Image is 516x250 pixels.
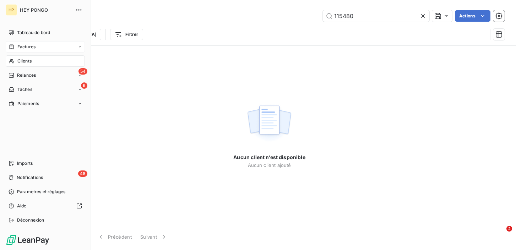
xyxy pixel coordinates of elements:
[17,100,39,107] span: Paiements
[233,154,305,161] span: Aucun client n’est disponible
[17,86,32,93] span: Tâches
[20,7,71,13] span: HEY PONGO
[93,229,136,244] button: Précédent
[323,10,429,22] input: Rechercher
[17,29,50,36] span: Tableau de bord
[17,58,32,64] span: Clients
[248,162,291,168] span: Aucun client ajouté
[492,226,509,243] iframe: Intercom live chat
[17,44,36,50] span: Factures
[246,102,292,146] img: empty state
[136,229,172,244] button: Suivant
[17,160,33,167] span: Imports
[17,72,36,78] span: Relances
[17,174,43,181] span: Notifications
[110,29,143,40] button: Filtrer
[506,226,512,232] span: 2
[17,217,44,223] span: Déconnexion
[6,4,17,16] div: HP
[455,10,490,22] button: Actions
[17,189,65,195] span: Paramètres et réglages
[6,200,85,212] a: Aide
[6,234,50,246] img: Logo LeanPay
[17,203,27,209] span: Aide
[81,82,87,89] span: 6
[78,68,87,75] span: 54
[78,170,87,177] span: 48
